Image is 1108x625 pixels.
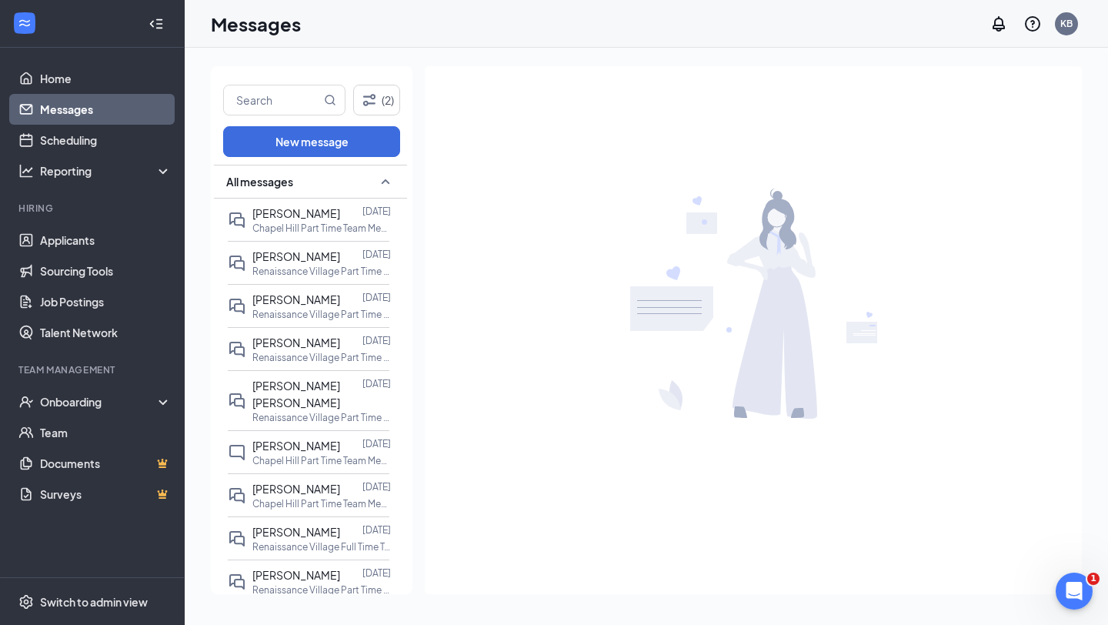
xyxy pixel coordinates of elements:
svg: ChatInactive [228,443,246,462]
a: SurveysCrown [40,479,172,510]
svg: Analysis [18,163,34,179]
div: Reporting [40,163,172,179]
h1: Messages [211,11,301,37]
button: Filter (2) [353,85,400,115]
p: Renaissance Village Part Time Team Member at [GEOGRAPHIC_DATA] [252,411,391,424]
svg: WorkstreamLogo [17,15,32,31]
p: Renaissance Village Part Time Team Member at [GEOGRAPHIC_DATA] [252,351,391,364]
svg: DoubleChat [228,211,246,229]
svg: DoubleChat [228,392,246,410]
p: [DATE] [362,377,391,390]
p: Renaissance Village Full Time Team Member at [GEOGRAPHIC_DATA] [252,540,391,553]
p: [DATE] [362,523,391,536]
svg: QuestionInfo [1023,15,1042,33]
a: Messages [40,94,172,125]
div: KB [1060,17,1073,30]
svg: SmallChevronUp [376,172,395,191]
p: [DATE] [362,205,391,218]
p: Chapel Hill Part Time Team Member at [GEOGRAPHIC_DATA] [252,222,391,235]
p: [DATE] [362,567,391,580]
button: New message [223,126,400,157]
svg: DoubleChat [228,573,246,591]
p: Chapel Hill Part Time Team Member at [GEOGRAPHIC_DATA] [252,454,391,467]
span: [PERSON_NAME] [252,482,340,496]
span: [PERSON_NAME] [252,206,340,220]
p: Renaissance Village Part Time Team Member at [GEOGRAPHIC_DATA] [252,308,391,321]
a: Scheduling [40,125,172,155]
a: DocumentsCrown [40,448,172,479]
svg: DoubleChat [228,340,246,359]
span: [PERSON_NAME] [252,336,340,349]
p: [DATE] [362,291,391,304]
p: Chapel Hill Part Time Team Member at [GEOGRAPHIC_DATA] [252,497,391,510]
a: Team [40,417,172,448]
p: Renaissance Village Part Time Team Member at [GEOGRAPHIC_DATA] [252,583,391,597]
svg: Settings [18,594,34,610]
svg: MagnifyingGlass [324,94,336,106]
svg: Notifications [990,15,1008,33]
input: Search [224,85,321,115]
a: Home [40,63,172,94]
svg: DoubleChat [228,254,246,272]
span: [PERSON_NAME] [252,568,340,582]
span: All messages [226,174,293,189]
svg: DoubleChat [228,530,246,548]
span: [PERSON_NAME] [PERSON_NAME] [252,379,340,409]
span: [PERSON_NAME] [252,292,340,306]
svg: Collapse [149,16,164,32]
p: [DATE] [362,480,391,493]
a: Talent Network [40,317,172,348]
svg: DoubleChat [228,486,246,505]
p: [DATE] [362,437,391,450]
span: 1 [1087,573,1100,585]
div: Switch to admin view [40,594,148,610]
svg: DoubleChat [228,297,246,316]
a: Job Postings [40,286,172,317]
p: [DATE] [362,248,391,261]
svg: UserCheck [18,394,34,409]
span: [PERSON_NAME] [252,525,340,539]
svg: Filter [360,91,379,109]
a: Applicants [40,225,172,256]
div: Team Management [18,363,169,376]
a: Sourcing Tools [40,256,172,286]
span: [PERSON_NAME] [252,249,340,263]
div: Onboarding [40,394,159,409]
span: [PERSON_NAME] [252,439,340,453]
p: [DATE] [362,334,391,347]
iframe: Intercom live chat [1056,573,1093,610]
div: Hiring [18,202,169,215]
p: Renaissance Village Part Time Team Member at [GEOGRAPHIC_DATA] [252,265,391,278]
